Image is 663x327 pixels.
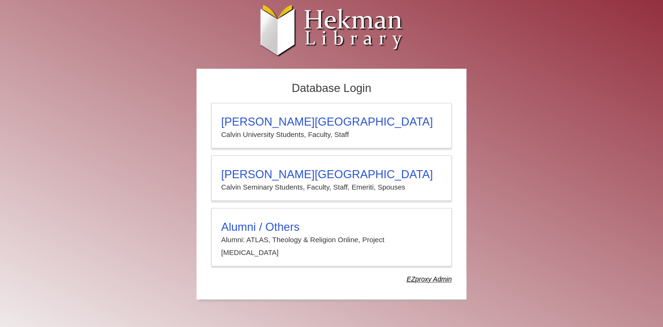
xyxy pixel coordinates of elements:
[221,234,442,259] p: Alumni: ATLAS, Theology & Religion Online, Project [MEDICAL_DATA]
[211,155,452,201] a: [PERSON_NAME][GEOGRAPHIC_DATA]Calvin Seminary Students, Faculty, Staff, Emeriti, Spouses
[221,115,442,128] h3: [PERSON_NAME][GEOGRAPHIC_DATA]
[221,181,442,193] p: Calvin Seminary Students, Faculty, Staff, Emeriti, Spouses
[221,128,442,141] p: Calvin University Students, Faculty, Staff
[407,275,452,283] dfn: Use Alumni login
[221,220,442,234] h3: Alumni / Others
[221,168,442,181] h3: [PERSON_NAME][GEOGRAPHIC_DATA]
[221,220,442,259] summary: Alumni / OthersAlumni: ATLAS, Theology & Religion Online, Project [MEDICAL_DATA]
[211,103,452,148] a: [PERSON_NAME][GEOGRAPHIC_DATA]Calvin University Students, Faculty, Staff
[206,79,457,98] h2: Database Login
